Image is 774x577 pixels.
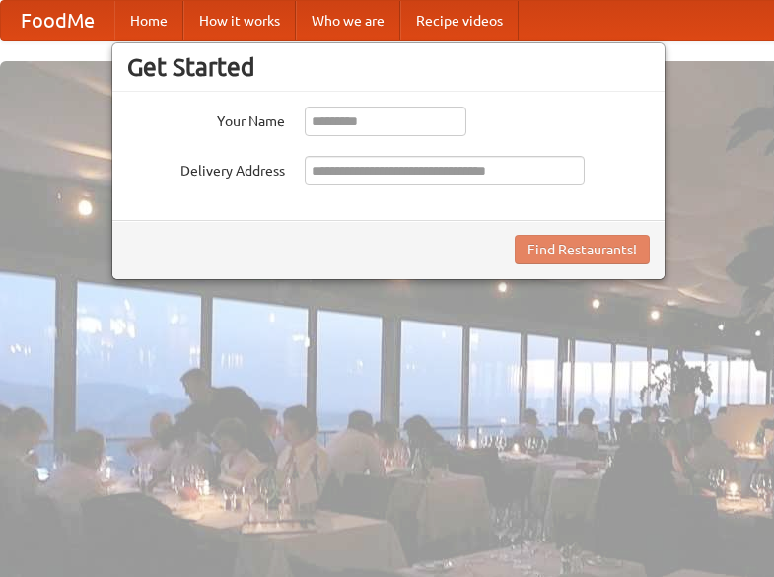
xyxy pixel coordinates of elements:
[515,235,650,264] button: Find Restaurants!
[1,1,114,40] a: FoodMe
[296,1,400,40] a: Who we are
[183,1,296,40] a: How it works
[127,107,285,131] label: Your Name
[127,52,650,82] h3: Get Started
[400,1,519,40] a: Recipe videos
[127,156,285,180] label: Delivery Address
[114,1,183,40] a: Home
